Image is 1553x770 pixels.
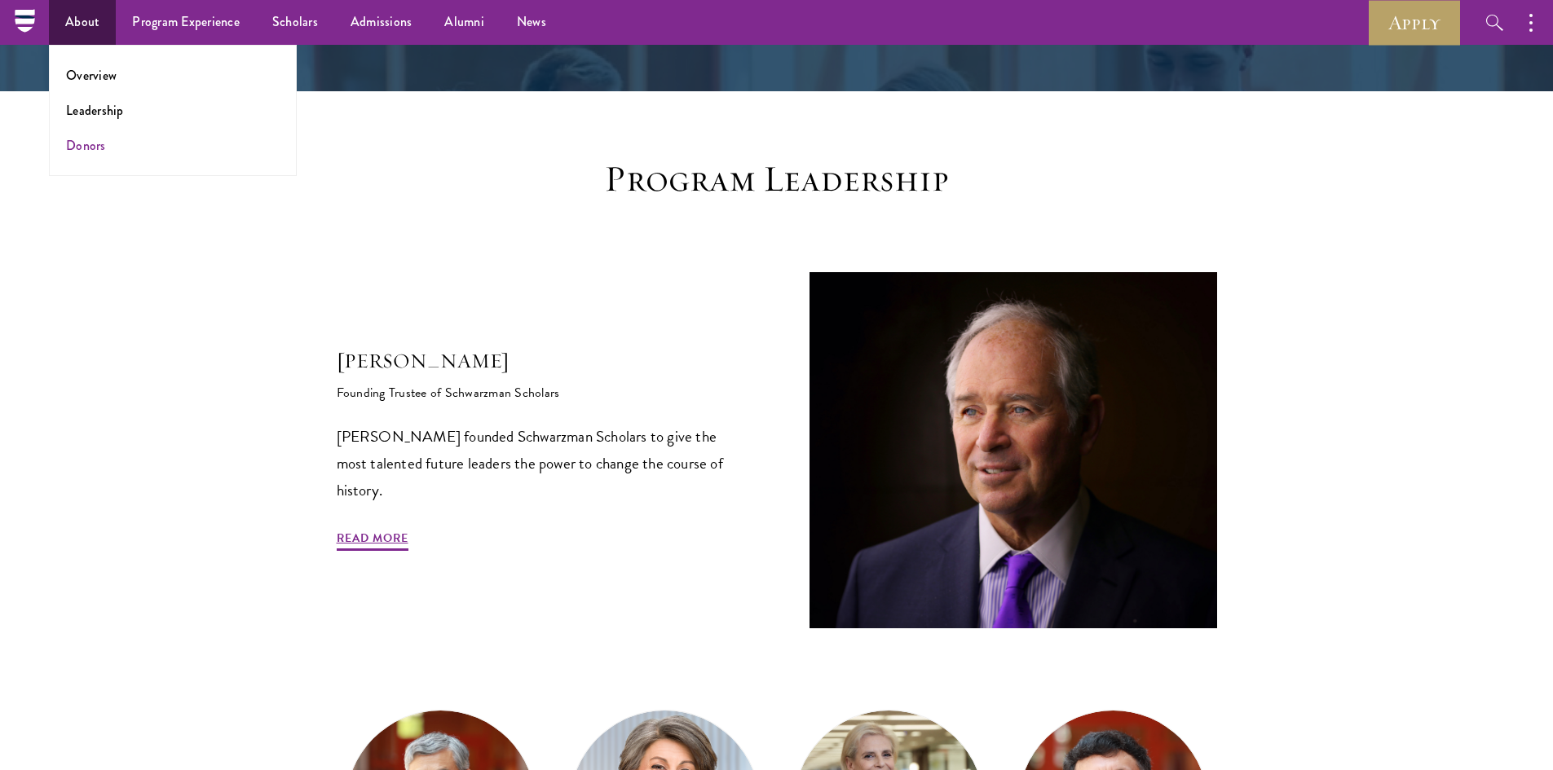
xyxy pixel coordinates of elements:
[66,101,124,120] a: Leadership
[337,423,744,504] p: [PERSON_NAME] founded Schwarzman Scholars to give the most talented future leaders the power to c...
[66,136,106,155] a: Donors
[66,66,117,85] a: Overview
[337,375,744,403] h6: Founding Trustee of Schwarzman Scholars
[524,156,1030,202] h3: Program Leadership
[337,347,744,375] h5: [PERSON_NAME]
[337,528,408,553] a: Read More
